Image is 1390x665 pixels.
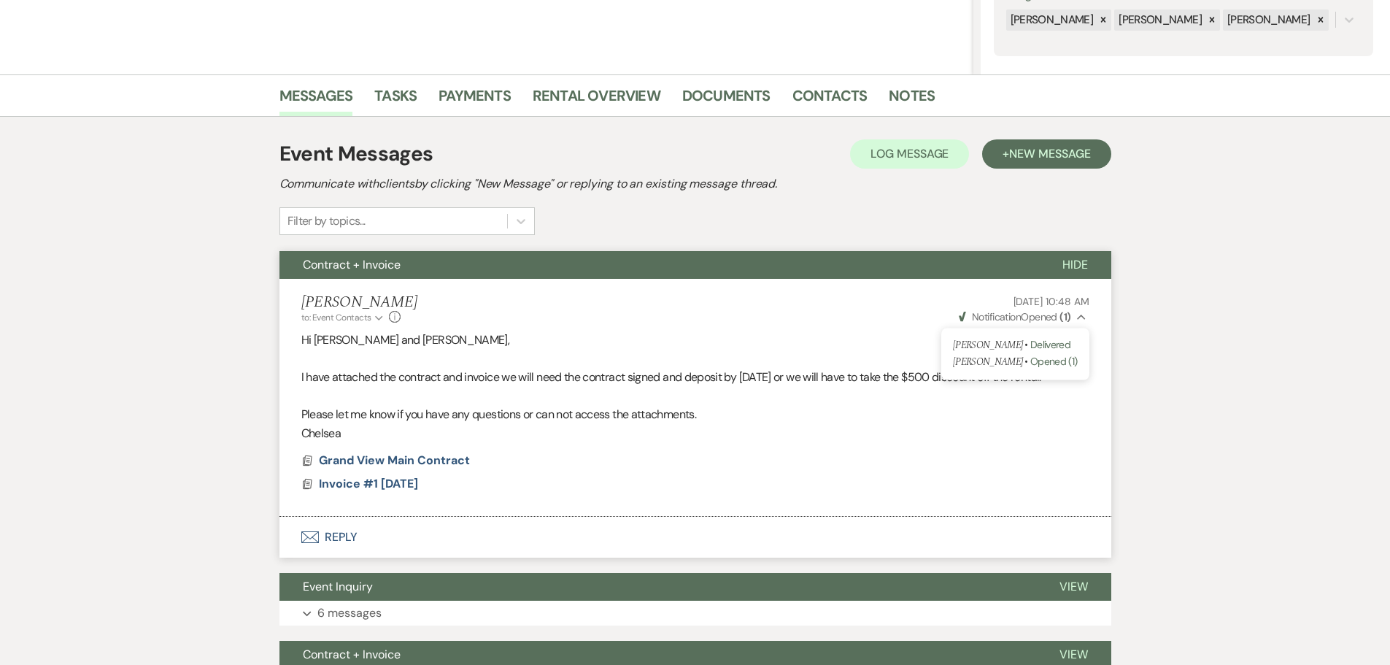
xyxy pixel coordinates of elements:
strong: ( 1 ) [1059,310,1070,323]
span: Opened (1) [1030,355,1078,368]
button: Hide [1039,251,1111,279]
span: View [1059,647,1088,662]
span: Notification [972,310,1021,323]
div: [PERSON_NAME] [1223,9,1313,31]
span: Event Inquiry [303,579,373,594]
div: [PERSON_NAME] [1006,9,1096,31]
button: +New Message [982,139,1111,169]
span: to: Event Contacts [301,312,371,323]
h1: Event Messages [279,139,433,169]
a: Contacts [792,84,868,116]
a: Documents [682,84,771,116]
h2: Communicate with clients by clicking "New Message" or replying to an existing message thread. [279,175,1111,193]
p: 6 messages [317,604,382,623]
a: Messages [279,84,353,116]
p: [PERSON_NAME] • [953,338,1078,354]
h5: [PERSON_NAME] [301,293,417,312]
span: View [1059,579,1088,594]
p: Please let me know if you have any questions or can not access the attachments. [301,405,1089,424]
span: Opened [959,310,1071,323]
span: [DATE] 10:48 AM [1013,295,1089,308]
span: New Message [1009,146,1090,161]
button: Invoice #1 [DATE] [319,475,422,493]
a: Tasks [374,84,417,116]
div: Filter by topics... [287,212,366,230]
span: Log Message [870,146,949,161]
a: Payments [439,84,511,116]
p: I have attached the contract and invoice we will need the contract signed and deposit by [DATE] o... [301,368,1089,387]
button: Reply [279,517,1111,558]
button: NotificationOpened (1) [957,310,1089,325]
button: Contract + Invoice [279,251,1039,279]
div: [PERSON_NAME] [1114,9,1204,31]
button: to: Event Contacts [301,311,385,324]
span: Grand View Main Contract [319,453,470,468]
button: View [1036,573,1111,601]
a: Rental Overview [533,84,660,116]
button: 6 messages [279,601,1111,626]
span: Contract + Invoice [303,257,401,272]
span: Delivered [1030,339,1070,352]
button: Log Message [850,139,969,169]
button: Event Inquiry [279,573,1036,601]
p: Hi [PERSON_NAME] and [PERSON_NAME], [301,331,1089,350]
button: Grand View Main Contract [319,452,474,469]
span: Hide [1062,257,1088,272]
span: Contract + Invoice [303,647,401,662]
p: Chelsea [301,424,1089,443]
p: [PERSON_NAME] • [953,354,1078,370]
span: Invoice #1 [DATE] [319,476,418,491]
a: Notes [889,84,935,116]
